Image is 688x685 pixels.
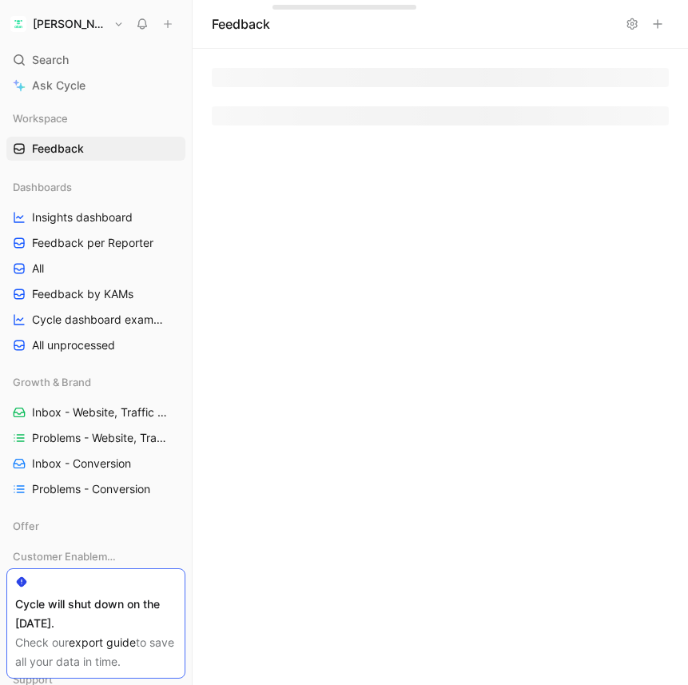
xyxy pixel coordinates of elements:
[6,514,185,543] div: Offer
[32,261,44,277] span: All
[32,430,169,446] span: Problems - Website, Traffic & Nurturing
[32,481,150,497] span: Problems - Conversion
[13,179,72,195] span: Dashboards
[32,286,133,302] span: Feedback by KAMs
[32,50,69,70] span: Search
[32,312,164,328] span: Cycle dashboard example
[32,337,115,353] span: All unprocessed
[15,595,177,633] div: Cycle will shut down on the [DATE].
[6,477,185,501] a: Problems - Conversion
[6,452,185,476] a: Inbox - Conversion
[13,110,68,126] span: Workspace
[6,514,185,538] div: Offer
[6,257,185,281] a: All
[6,175,185,357] div: DashboardsInsights dashboardFeedback per ReporterAllFeedback by KAMsCycle dashboard exampleAll un...
[13,548,120,564] span: Customer Enablement
[6,175,185,199] div: Dashboards
[6,426,185,450] a: Problems - Website, Traffic & Nurturing
[6,74,185,98] a: Ask Cycle
[6,48,185,72] div: Search
[6,333,185,357] a: All unprocessed
[15,633,177,671] div: Check our to save all your data in time.
[6,308,185,332] a: Cycle dashboard example
[32,456,131,472] span: Inbox - Conversion
[212,14,270,34] h1: Feedback
[13,374,91,390] span: Growth & Brand
[33,17,107,31] h1: [PERSON_NAME]
[6,106,185,130] div: Workspace
[6,370,185,501] div: Growth & BrandInbox - Website, Traffic & NurturingProblems - Website, Traffic & NurturingInbox - ...
[32,76,86,95] span: Ask Cycle
[32,209,133,225] span: Insights dashboard
[13,518,39,534] span: Offer
[6,282,185,306] a: Feedback by KAMs
[6,370,185,394] div: Growth & Brand
[32,141,84,157] span: Feedback
[6,231,185,255] a: Feedback per Reporter
[6,137,185,161] a: Feedback
[6,205,185,229] a: Insights dashboard
[10,16,26,32] img: Alan
[6,544,185,568] div: Customer Enablement
[32,235,153,251] span: Feedback per Reporter
[32,404,167,420] span: Inbox - Website, Traffic & Nurturing
[6,13,128,35] button: Alan[PERSON_NAME]
[69,635,136,649] a: export guide
[6,544,185,573] div: Customer Enablement
[6,400,185,424] a: Inbox - Website, Traffic & Nurturing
